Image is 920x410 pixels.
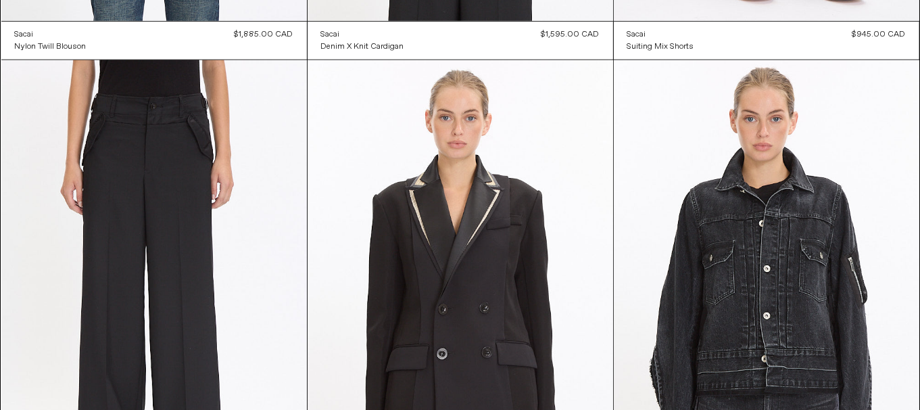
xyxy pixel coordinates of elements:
[852,28,906,41] div: $945.00 CAD
[627,28,694,41] a: Sacai
[321,41,404,53] a: Denim x Knit Cardigan
[15,29,34,41] div: Sacai
[627,41,694,53] a: Suiting Mix Shorts
[627,29,646,41] div: Sacai
[321,28,404,41] a: Sacai
[235,28,293,41] div: $1,885.00 CAD
[321,29,340,41] div: Sacai
[15,28,87,41] a: Sacai
[541,28,600,41] div: $1,595.00 CAD
[15,41,87,53] a: Nylon Twill Blouson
